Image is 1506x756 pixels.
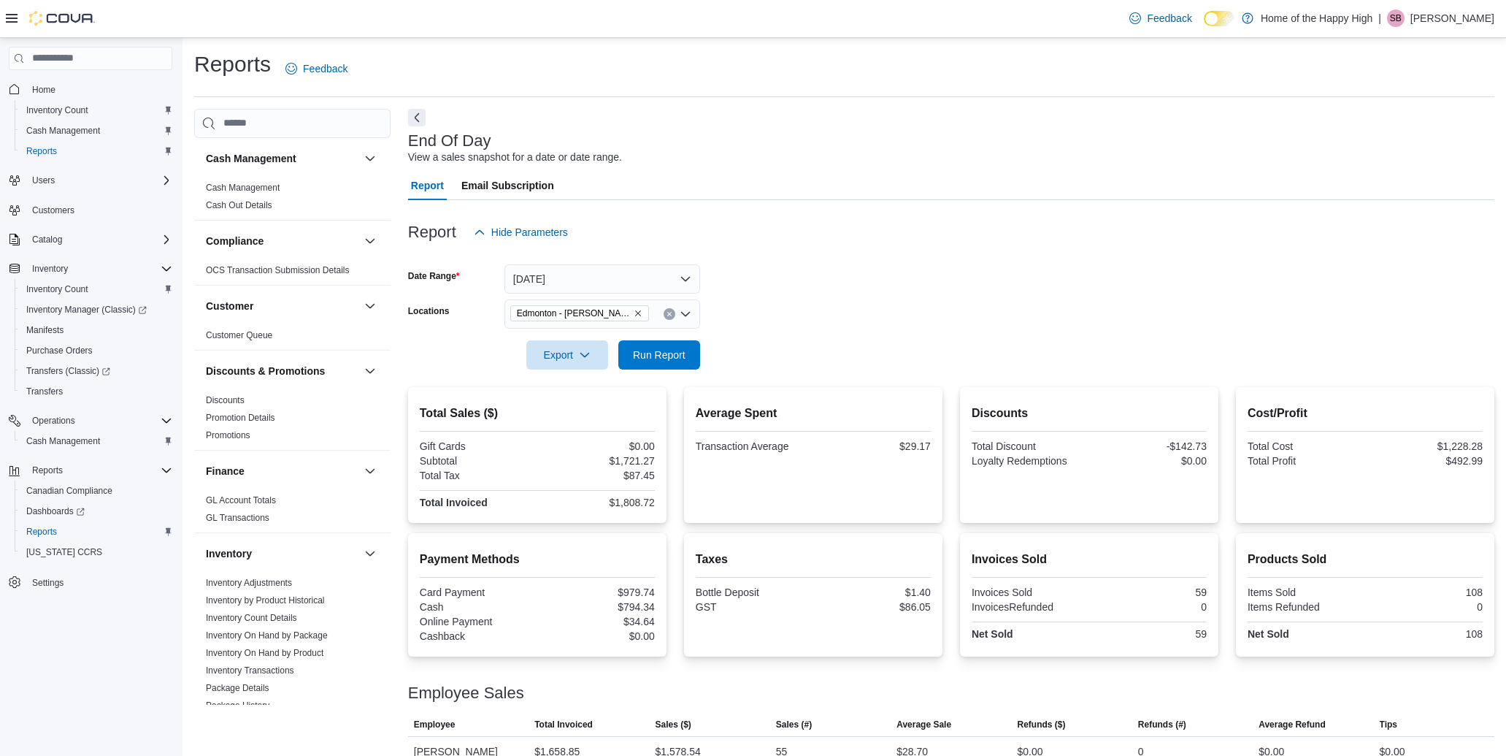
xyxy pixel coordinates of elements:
button: Hide Parameters [468,218,574,247]
strong: Net Sold [1248,628,1289,640]
a: Cash Management [20,432,106,450]
button: Reports [3,460,178,481]
div: 108 [1368,628,1483,640]
h2: Payment Methods [420,551,655,568]
button: Reports [15,141,178,161]
span: Reports [20,523,172,541]
span: Reports [26,145,57,157]
a: Discounts [206,395,245,405]
a: Promotion Details [206,413,275,423]
div: $1,721.27 [540,455,655,467]
span: Reports [26,526,57,538]
div: Loyalty Redemptions [972,455,1086,467]
span: Transfers (Classic) [26,365,110,377]
h2: Total Sales ($) [420,405,655,422]
span: Inventory Manager (Classic) [26,304,147,316]
button: Customers [3,199,178,221]
a: Inventory Transactions [206,665,294,676]
div: $492.99 [1368,455,1483,467]
span: Washington CCRS [20,543,172,561]
span: Inventory [26,260,172,278]
p: Home of the Happy High [1261,9,1372,27]
button: [US_STATE] CCRS [15,542,178,562]
span: Purchase Orders [26,345,93,356]
a: GL Transactions [206,513,269,523]
span: Inventory On Hand by Package [206,630,328,641]
span: Sales ($) [655,719,691,730]
button: Run Report [618,340,700,370]
p: [PERSON_NAME] [1410,9,1494,27]
span: Operations [32,415,75,427]
span: Transfers (Classic) [20,362,172,380]
span: Run Report [633,348,685,362]
h3: Compliance [206,234,264,248]
a: Inventory by Product Historical [206,595,325,606]
div: $29.17 [816,440,931,452]
span: Inventory Count [26,104,88,116]
span: Settings [32,577,64,589]
span: Feedback [303,61,347,76]
span: Operations [26,412,172,429]
span: Refunds ($) [1018,719,1066,730]
span: Reports [26,462,172,479]
button: Customer [206,299,358,313]
div: Compliance [194,261,391,285]
span: Inventory Transactions [206,665,294,676]
span: Tips [1380,719,1397,730]
span: Package Details [206,682,269,694]
button: Inventory Count [15,100,178,121]
span: Users [32,175,55,186]
span: Dark Mode [1204,26,1205,27]
span: Cash Management [206,182,280,194]
a: Transfers (Classic) [15,361,178,381]
span: Inventory [32,263,68,275]
span: Hide Parameters [491,225,568,240]
a: Inventory On Hand by Product [206,648,323,658]
a: Cash Management [206,183,280,193]
button: Inventory [3,259,178,279]
button: Discounts & Promotions [361,362,379,380]
h3: Report [408,224,456,241]
span: Manifests [26,324,64,336]
a: Feedback [1123,4,1197,33]
button: Reports [26,462,69,479]
h2: Taxes [696,551,931,568]
div: $1,228.28 [1368,440,1483,452]
span: Dashboards [20,503,172,520]
a: Inventory Count Details [206,613,297,623]
span: Package History [206,700,269,711]
span: Report [411,171,444,200]
div: Sher Buchholtz [1387,9,1405,27]
div: 0 [1368,601,1483,613]
span: Transfers [26,386,63,397]
button: Canadian Compliance [15,481,178,501]
div: Customer [194,327,391,350]
button: Open list of options [680,308,691,320]
span: Inventory On Hand by Product [206,647,323,659]
label: Date Range [408,270,460,282]
span: Discounts [206,394,245,406]
div: Items Refunded [1248,601,1362,613]
span: Average Refund [1259,719,1326,730]
button: Compliance [361,232,379,250]
div: View a sales snapshot for a date or date range. [408,150,622,165]
h2: Average Spent [696,405,931,422]
a: Customers [26,202,80,219]
button: Operations [26,412,81,429]
h2: Invoices Sold [972,551,1207,568]
span: Feedback [1147,11,1191,26]
div: $34.64 [540,616,655,627]
a: Inventory Manager (Classic) [20,301,153,318]
span: Reports [32,465,63,476]
span: Canadian Compliance [20,482,172,500]
span: Dashboards [26,505,85,517]
div: $0.00 [1092,455,1207,467]
span: Refunds (#) [1138,719,1186,730]
div: $87.45 [540,470,655,481]
span: [US_STATE] CCRS [26,546,102,558]
a: GL Account Totals [206,495,276,505]
button: Users [26,172,61,189]
span: Inventory Adjustments [206,577,292,589]
button: Cash Management [15,431,178,451]
span: Inventory Count [20,280,172,298]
